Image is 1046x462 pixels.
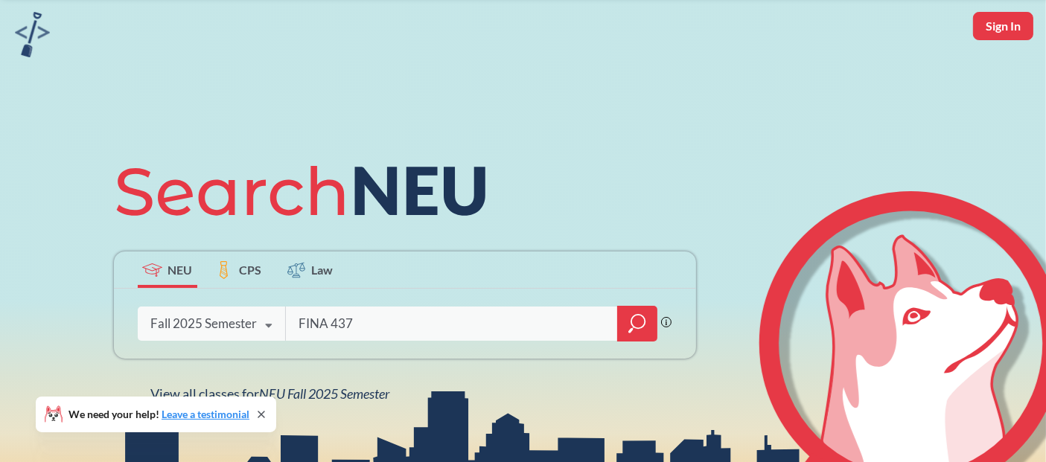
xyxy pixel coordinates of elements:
input: Class, professor, course number, "phrase" [297,308,607,339]
button: Sign In [973,12,1033,40]
div: magnifying glass [617,306,657,341]
span: NEU [168,261,192,278]
div: Fall 2025 Semester [151,315,258,332]
span: CPS [239,261,261,278]
a: sandbox logo [15,12,50,62]
span: We need your help! [68,409,249,420]
span: NEU Fall 2025 Semester [260,385,390,402]
img: sandbox logo [15,12,50,57]
span: View all classes for [151,385,390,402]
span: Law [312,261,334,278]
a: Leave a testimonial [162,408,249,420]
svg: magnifying glass [628,313,646,334]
